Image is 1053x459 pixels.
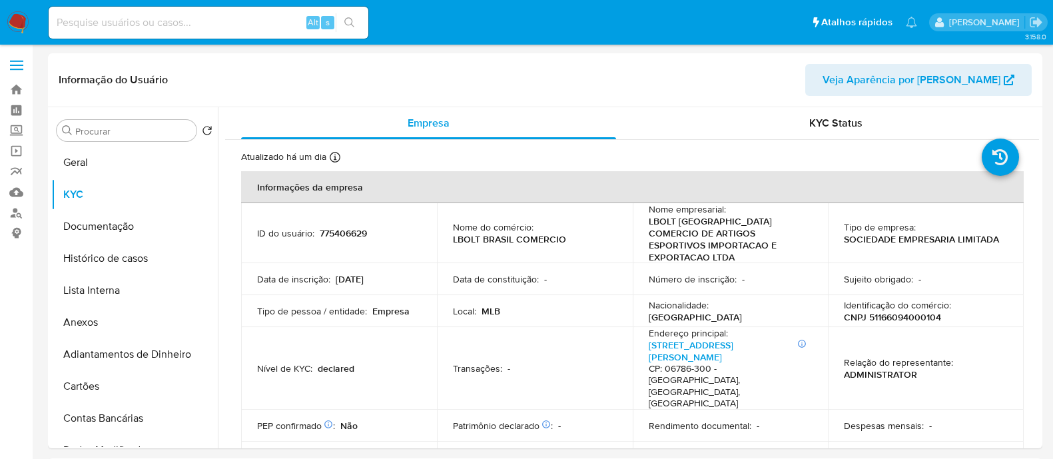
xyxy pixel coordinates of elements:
[742,273,745,285] p: -
[320,227,367,239] p: 775406629
[649,311,742,323] p: [GEOGRAPHIC_DATA]
[453,420,553,432] p: Patrimônio declarado :
[929,420,932,432] p: -
[51,179,218,211] button: KYC
[51,338,218,370] button: Adiantamentos de Dinheiro
[558,420,561,432] p: -
[318,362,354,374] p: declared
[844,311,941,323] p: CNPJ 51166094000104
[949,16,1024,29] p: anna.almeida@mercadopago.com.br
[241,151,326,163] p: Atualizado há um dia
[51,147,218,179] button: Geral
[75,125,191,137] input: Procurar
[453,362,502,374] p: Transações :
[340,420,358,432] p: Não
[918,273,921,285] p: -
[649,203,726,215] p: Nome empresarial :
[649,215,807,263] p: LBOLT [GEOGRAPHIC_DATA] COMERCIO DE ARTIGOS ESPORTIVOS IMPORTACAO E EXPORTACAO LTDA
[649,273,737,285] p: Número de inscrição :
[649,363,807,410] h4: CP: 06786-300 - [GEOGRAPHIC_DATA], [GEOGRAPHIC_DATA], [GEOGRAPHIC_DATA]
[649,420,751,432] p: Rendimento documental :
[453,305,476,317] p: Local :
[649,338,733,364] a: [STREET_ADDRESS][PERSON_NAME]
[482,305,500,317] p: MLB
[372,305,410,317] p: Empresa
[508,362,510,374] p: -
[49,14,368,31] input: Pesquise usuários ou casos...
[544,273,547,285] p: -
[844,273,913,285] p: Sujeito obrigado :
[336,13,363,32] button: search-icon
[757,420,759,432] p: -
[453,221,533,233] p: Nome do comércio :
[844,356,953,368] p: Relação do representante :
[257,273,330,285] p: Data de inscrição :
[453,273,539,285] p: Data de constituição :
[257,362,312,374] p: Nível de KYC :
[805,64,1032,96] button: Veja Aparência por [PERSON_NAME]
[51,402,218,434] button: Contas Bancárias
[308,16,318,29] span: Alt
[59,73,168,87] h1: Informação do Usuário
[844,420,924,432] p: Despesas mensais :
[408,115,450,131] span: Empresa
[51,370,218,402] button: Cartões
[241,171,1024,203] th: Informações da empresa
[257,305,367,317] p: Tipo de pessoa / entidade :
[809,115,863,131] span: KYC Status
[844,368,917,380] p: ADMINISTRATOR
[453,233,566,245] p: LBOLT BRASIL COMERCIO
[326,16,330,29] span: s
[649,299,709,311] p: Nacionalidade :
[51,242,218,274] button: Histórico de casos
[336,273,364,285] p: [DATE]
[51,274,218,306] button: Lista Interna
[202,125,212,140] button: Retornar ao pedido padrão
[821,15,892,29] span: Atalhos rápidos
[257,420,335,432] p: PEP confirmado :
[823,64,1000,96] span: Veja Aparência por [PERSON_NAME]
[844,299,951,311] p: Identificação do comércio :
[649,327,728,339] p: Endereço principal :
[51,211,218,242] button: Documentação
[844,233,999,245] p: SOCIEDADE EMPRESARIA LIMITADA
[1029,15,1043,29] a: Sair
[51,306,218,338] button: Anexos
[62,125,73,136] button: Procurar
[906,17,917,28] a: Notificações
[844,221,916,233] p: Tipo de empresa :
[257,227,314,239] p: ID do usuário :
